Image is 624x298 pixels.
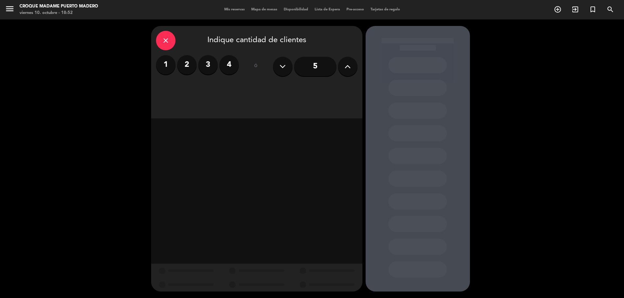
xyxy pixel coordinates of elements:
button: menu [5,4,15,16]
label: 1 [156,55,175,75]
label: 3 [198,55,218,75]
i: search [606,6,614,13]
span: Tarjetas de regalo [367,8,403,11]
span: Pre-acceso [343,8,367,11]
i: turned_in_not [589,6,597,13]
div: Croque Madame Puerto Madero [19,3,98,10]
i: add_circle_outline [554,6,562,13]
div: ó [245,55,266,78]
span: Disponibilidad [280,8,311,11]
div: viernes 10. octubre - 18:52 [19,10,98,16]
span: Lista de Espera [311,8,343,11]
i: close [162,37,170,44]
div: Indique cantidad de clientes [156,31,357,50]
span: Mis reservas [221,8,248,11]
i: exit_to_app [571,6,579,13]
label: 2 [177,55,197,75]
i: menu [5,4,15,14]
span: Mapa de mesas [248,8,280,11]
label: 4 [219,55,239,75]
